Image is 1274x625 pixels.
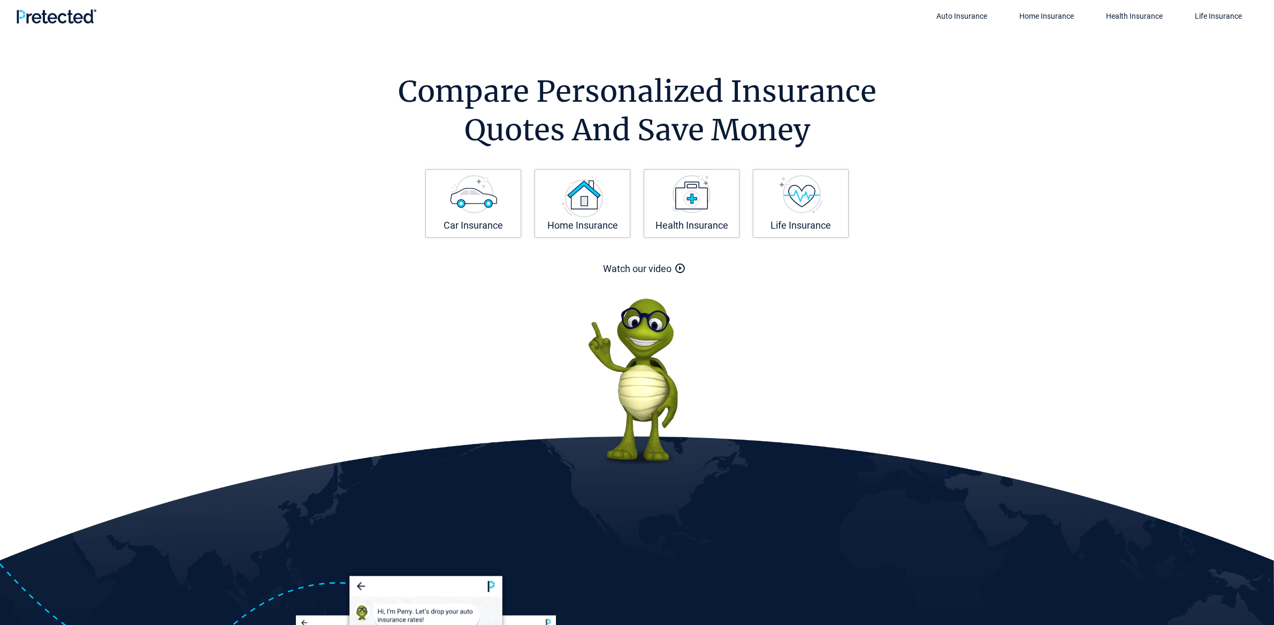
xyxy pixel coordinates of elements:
[450,175,497,213] img: Car Insurance
[535,169,630,238] a: Home Insurance
[562,175,603,217] img: Home Insurance
[580,296,694,468] img: Perry the Turtle From Pretected
[340,72,934,149] h1: Compare Personalized Insurance Quotes And Save Money
[780,175,822,213] img: Life Insurance
[603,263,672,274] a: Watch our video
[673,175,711,213] img: Health Insurance
[753,169,849,238] a: Life Insurance
[644,169,739,238] a: Health Insurance
[16,9,96,24] img: Pretected Logo
[425,169,521,238] a: Car Insurance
